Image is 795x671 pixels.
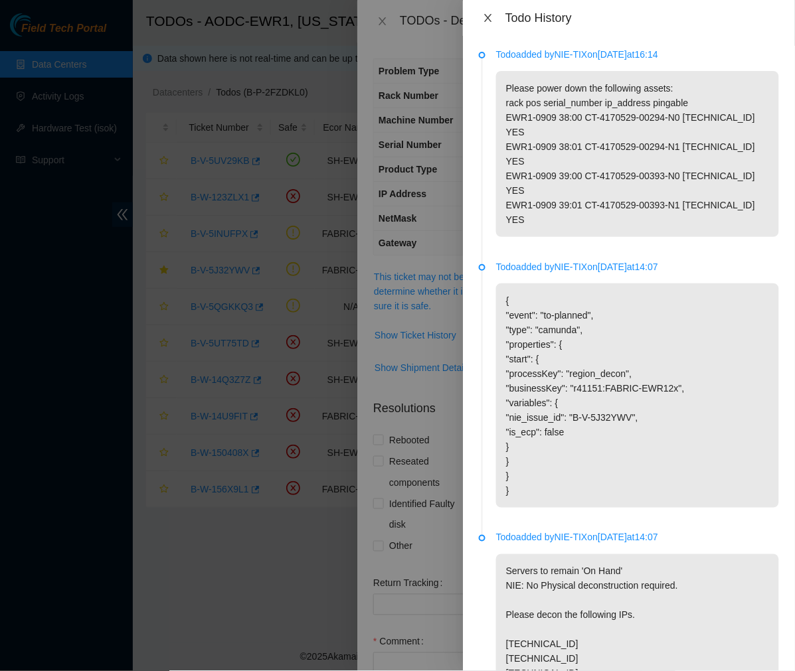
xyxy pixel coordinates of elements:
[496,260,779,274] p: Todo added by NIE-TIX on [DATE] at 14:07
[496,283,779,508] p: { "event": "to-planned", "type": "camunda", "properties": { "start": { "processKey": "region_deco...
[483,13,493,23] span: close
[496,47,779,62] p: Todo added by NIE-TIX on [DATE] at 16:14
[496,530,779,545] p: Todo added by NIE-TIX on [DATE] at 14:07
[505,11,779,25] div: Todo History
[479,12,497,25] button: Close
[496,71,779,237] p: Please power down the following assets: rack pos serial_number ip_address pingable EWR1-0909 38:0...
